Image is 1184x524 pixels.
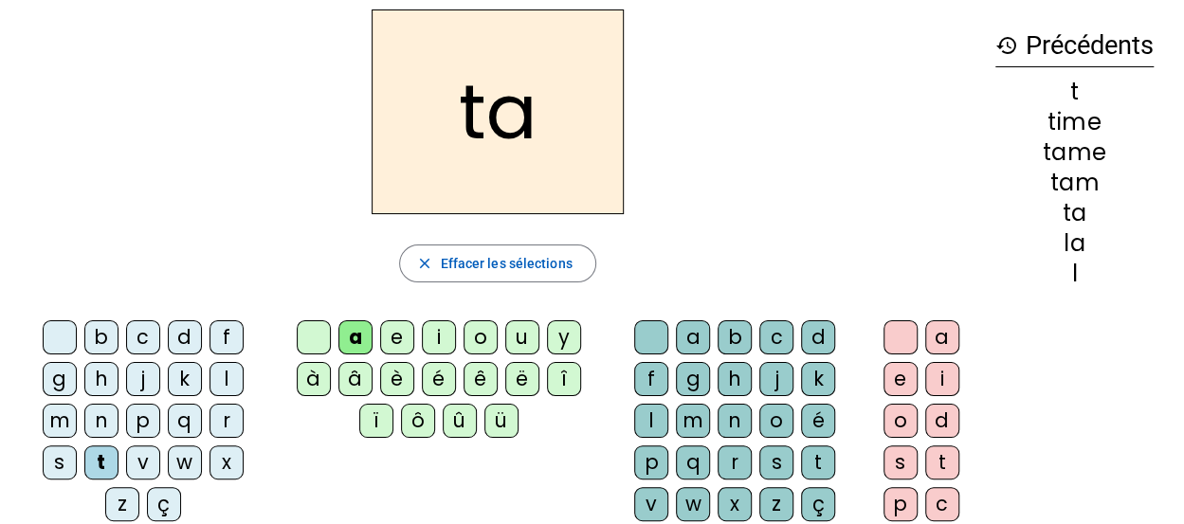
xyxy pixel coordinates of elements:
div: l [634,404,668,438]
div: w [676,487,710,521]
div: e [380,320,414,354]
div: time [995,111,1154,134]
div: r [718,445,752,479]
div: é [801,404,835,438]
div: ê [464,362,498,396]
div: ç [801,487,835,521]
div: r [209,404,244,438]
div: p [126,404,160,438]
div: h [84,362,118,396]
div: p [634,445,668,479]
div: q [676,445,710,479]
div: m [43,404,77,438]
div: t [995,81,1154,103]
div: y [547,320,581,354]
div: è [380,362,414,396]
div: g [43,362,77,396]
div: é [422,362,456,396]
div: la [995,232,1154,255]
div: a [925,320,959,354]
button: Effacer les sélections [399,244,595,282]
div: ï [359,404,393,438]
div: n [718,404,752,438]
div: t [801,445,835,479]
div: tame [995,141,1154,164]
div: ta [995,202,1154,225]
div: f [634,362,668,396]
div: f [209,320,244,354]
div: l [995,262,1154,285]
div: n [84,404,118,438]
div: â [338,362,373,396]
div: d [168,320,202,354]
mat-icon: close [415,255,432,272]
div: ô [401,404,435,438]
div: v [634,487,668,521]
div: b [718,320,752,354]
div: ç [147,487,181,521]
div: t [84,445,118,479]
div: b [84,320,118,354]
div: t [925,445,959,479]
div: d [925,404,959,438]
div: j [759,362,793,396]
div: u [505,320,539,354]
div: w [168,445,202,479]
div: k [801,362,835,396]
div: v [126,445,160,479]
div: ü [484,404,519,438]
div: h [718,362,752,396]
div: i [925,362,959,396]
span: Effacer les sélections [440,252,572,275]
div: ë [505,362,539,396]
h2: ta [372,9,624,214]
h3: Précédents [995,25,1154,67]
div: x [718,487,752,521]
div: à [297,362,331,396]
div: g [676,362,710,396]
div: s [883,445,918,479]
div: d [801,320,835,354]
div: j [126,362,160,396]
div: tam [995,172,1154,194]
div: i [422,320,456,354]
div: m [676,404,710,438]
div: o [464,320,498,354]
div: û [443,404,477,438]
div: e [883,362,918,396]
div: c [759,320,793,354]
div: o [759,404,793,438]
div: s [759,445,793,479]
div: o [883,404,918,438]
div: l [209,362,244,396]
div: î [547,362,581,396]
div: p [883,487,918,521]
div: z [105,487,139,521]
div: c [925,487,959,521]
div: c [126,320,160,354]
div: s [43,445,77,479]
div: z [759,487,793,521]
div: q [168,404,202,438]
mat-icon: history [995,34,1018,57]
div: k [168,362,202,396]
div: a [338,320,373,354]
div: x [209,445,244,479]
div: a [676,320,710,354]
